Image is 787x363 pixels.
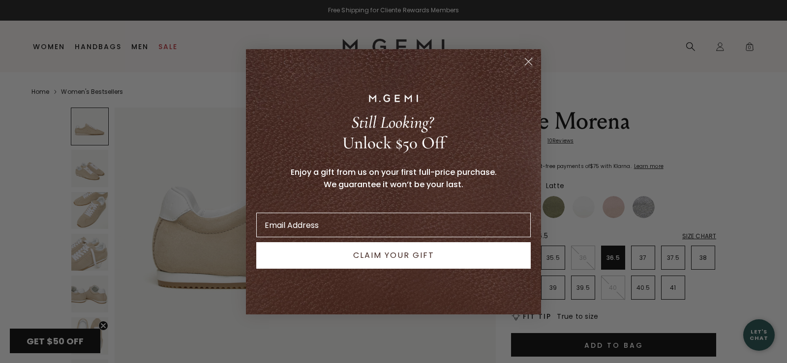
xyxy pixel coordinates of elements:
[369,94,418,102] img: M.GEMI
[351,112,433,133] span: Still Looking?
[256,242,531,269] button: CLAIM YOUR GIFT
[256,213,531,237] input: Email Address
[520,53,537,70] button: Close dialog
[291,167,497,190] span: Enjoy a gift from us on your first full-price purchase. We guarantee it won’t be your last.
[342,133,445,153] span: Unlock $50 Off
